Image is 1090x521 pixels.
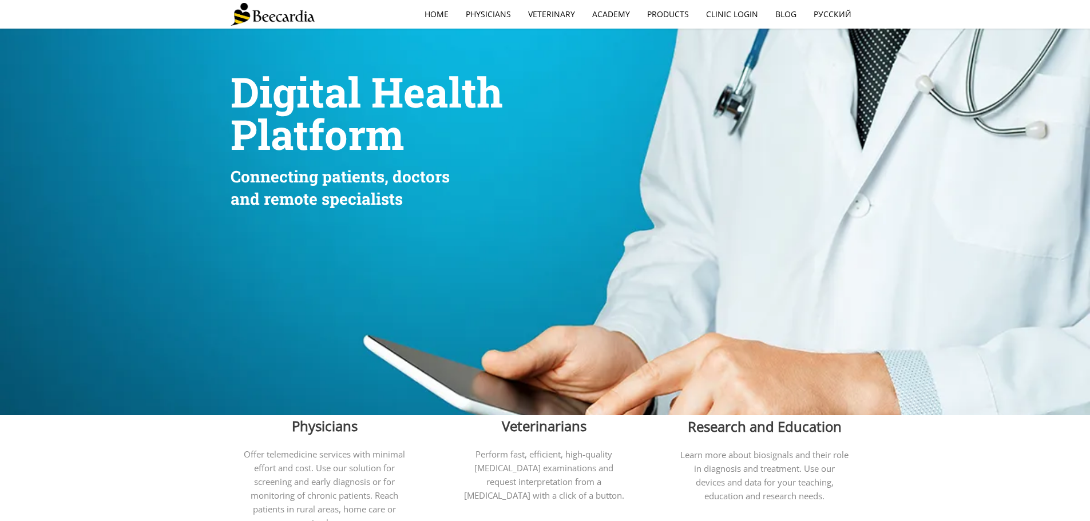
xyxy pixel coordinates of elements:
span: Connecting patients, doctors [231,166,450,187]
img: Beecardia [231,3,315,26]
span: Digital Health [231,65,503,119]
span: and remote specialists [231,188,403,209]
a: Veterinary [520,1,584,27]
span: Research and Education [688,417,842,436]
span: Learn more about biosignals and their role in diagnosis and treatment. Use our devices and data f... [680,449,849,502]
a: Academy [584,1,639,27]
a: Blog [767,1,805,27]
a: Physicians [457,1,520,27]
a: Clinic Login [697,1,767,27]
span: Perform fast, efficient, high-quality [MEDICAL_DATA] examinations and request interpretation from... [464,448,624,501]
a: home [416,1,457,27]
span: Platform [231,107,404,161]
span: Physicians [292,416,358,435]
span: Veterinarians [502,416,586,435]
a: Русский [805,1,860,27]
a: Products [639,1,697,27]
